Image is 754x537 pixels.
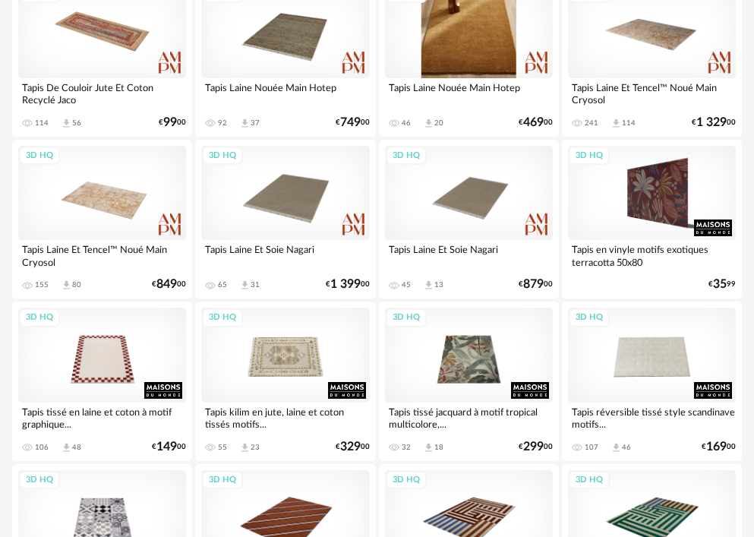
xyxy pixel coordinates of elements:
div: Tapis Laine Nouée Main Hotep [385,78,553,109]
div: 55 [218,443,227,452]
span: Download icon [610,118,622,129]
div: € 99 [708,280,736,289]
div: Tapis tissé jacquard à motif tropical multicolore,... [385,403,553,433]
div: 32 [402,443,411,452]
div: 241 [585,118,598,128]
div: 48 [72,443,81,452]
div: € 00 [519,442,553,452]
span: Download icon [61,118,72,129]
div: Tapis Laine Et Soie Nagari [201,240,369,270]
span: 1 329 [696,118,727,128]
div: 23 [251,443,260,452]
span: 35 [713,280,727,289]
div: 13 [434,280,443,289]
a: 3D HQ Tapis kilim en jute, laine et coton tissés motifs... 55 Download icon 23 €32900 [195,302,375,460]
div: 3D HQ [569,471,610,490]
a: 3D HQ Tapis tissé en laine et coton à motif graphique... 106 Download icon 48 €14900 [12,302,192,460]
div: € 00 [519,280,553,289]
div: 3D HQ [19,308,60,327]
span: 299 [523,442,544,452]
a: 3D HQ Tapis Laine Et Soie Nagari 65 Download icon 31 €1 39900 [195,140,375,299]
div: 65 [218,280,227,289]
div: € 00 [702,442,736,452]
span: Download icon [423,280,434,291]
div: € 00 [519,118,553,128]
div: € 00 [152,280,186,289]
span: 329 [340,442,361,452]
div: € 00 [326,280,370,289]
div: 31 [251,280,260,289]
span: Download icon [239,280,251,291]
div: 56 [72,118,81,128]
div: 45 [402,280,411,289]
div: Tapis tissé en laine et coton à motif graphique... [18,403,186,433]
div: Tapis en vinyle motifs exotiques terracotta 50x80 [568,240,736,270]
span: 469 [523,118,544,128]
div: 107 [585,443,598,452]
span: Download icon [423,442,434,453]
div: 3D HQ [202,147,243,166]
span: Download icon [610,442,622,453]
div: 106 [35,443,49,452]
div: 92 [218,118,227,128]
div: 46 [622,443,631,452]
div: 3D HQ [386,308,427,327]
span: 169 [706,442,727,452]
div: Tapis De Couloir Jute Et Coton Recyclé Jaco [18,78,186,109]
div: 3D HQ [202,471,243,490]
div: 37 [251,118,260,128]
span: Download icon [61,442,72,453]
span: 749 [340,118,361,128]
div: 3D HQ [569,308,610,327]
div: 20 [434,118,443,128]
div: 3D HQ [202,308,243,327]
div: € 00 [336,442,370,452]
div: 3D HQ [19,147,60,166]
span: Download icon [61,280,72,291]
div: € 00 [692,118,736,128]
div: € 00 [336,118,370,128]
a: 3D HQ Tapis Laine Et Soie Nagari 45 Download icon 13 €87900 [379,140,559,299]
div: 114 [622,118,636,128]
span: Download icon [423,118,434,129]
div: 3D HQ [386,147,427,166]
div: 114 [35,118,49,128]
span: 149 [156,442,177,452]
div: Tapis Laine Et Tencel™ Noué Main Cryosol [568,78,736,109]
div: Tapis kilim en jute, laine et coton tissés motifs... [201,403,369,433]
div: 80 [72,280,81,289]
div: 18 [434,443,443,452]
a: 3D HQ Tapis en vinyle motifs exotiques terracotta 50x80 €3599 [562,140,742,299]
span: 1 399 [330,280,361,289]
div: 155 [35,280,49,289]
span: 879 [523,280,544,289]
div: Tapis Laine Et Tencel™ Noué Main Cryosol [18,240,186,270]
a: 3D HQ Tapis réversible tissé style scandinave motifs... 107 Download icon 46 €16900 [562,302,742,460]
span: Download icon [239,118,251,129]
div: Tapis Laine Nouée Main Hotep [201,78,369,109]
a: 3D HQ Tapis Laine Et Tencel™ Noué Main Cryosol 155 Download icon 80 €84900 [12,140,192,299]
div: € 00 [152,442,186,452]
div: 46 [402,118,411,128]
div: 3D HQ [386,471,427,490]
div: Tapis réversible tissé style scandinave motifs... [568,403,736,433]
span: Download icon [239,442,251,453]
a: 3D HQ Tapis tissé jacquard à motif tropical multicolore,... 32 Download icon 18 €29900 [379,302,559,460]
div: 3D HQ [19,471,60,490]
div: € 00 [159,118,186,128]
div: 3D HQ [569,147,610,166]
div: Tapis Laine Et Soie Nagari [385,240,553,270]
span: 849 [156,280,177,289]
span: 99 [163,118,177,128]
